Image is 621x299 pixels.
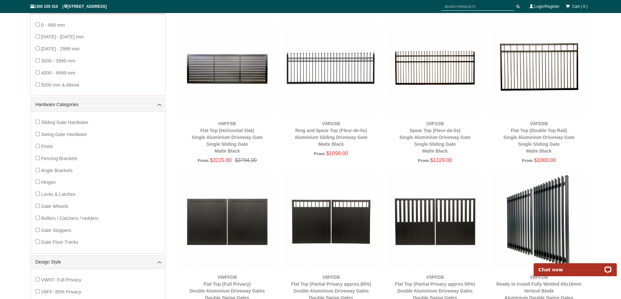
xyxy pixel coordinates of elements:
span: Hinges [41,180,56,185]
span: Gate Stoppers [41,228,71,233]
span: 1300 100 310 | [STREET_ADDRESS] [30,4,107,9]
a: V0FSSBSpear Top (Fleur-de-lis)Single Aluminium Driveway GateSingle Sliding GateMatte Black [399,121,470,154]
span: Posts [41,144,53,149]
span: $1060.00 [534,157,556,163]
span: From [314,151,325,156]
img: VBFFDB - Ready to Install Fully Welded 65x16mm Vertical Blade - Aluminium Double Swing Gates - Ma... [490,173,588,270]
img: V0FDSB - Flat Top (Double Top Rail) - Single Aluminium Driveway Gate - Single Sliding Gate - Matt... [490,19,588,116]
span: [DATE] - 2999 mm [41,46,80,51]
img: V0FSSB - Spear Top (Fleur-de-lis) - Single Aluminium Driveway Gate - Single Sliding Gate - Matte ... [386,19,484,116]
span: $1098.00 [326,151,348,156]
iframe: LiveChat chat widget [529,256,621,276]
span: Gate Wheels [41,204,68,209]
span: From [418,158,429,163]
span: Gate Floor Tracks [41,239,78,245]
a: H9FFSBFlat Top (Horizontal Slat)Single Aluminium Driveway GateSingle Sliding GateMatte Black [192,121,263,154]
span: 4000 - 4999 mm [41,70,75,75]
img: V0RSSB - Ring and Spear Top (Fleur-de-lis) - Aluminium Sliding Driveway Gate - Matte Black - Gate... [282,19,380,116]
a: Hardware Categories [36,101,160,108]
span: VWFF: Full Privacy [41,277,81,282]
span: From [522,158,533,163]
span: Sliding Gate Hardware [41,120,88,125]
a: Login/Register [534,4,559,9]
input: SEARCH PRODUCTS [441,3,514,11]
span: Angle Brackets [41,168,73,173]
span: $3225.00 [210,157,232,163]
span: V8FF: 85% Privacy [41,289,81,294]
span: 5000 mm & Above [41,82,80,88]
img: V5FFDB - Flat Top (Partial Privacy approx.50%) - Double Aluminium Driveway Gates - Double Swing G... [386,173,484,270]
span: $1329.00 [430,157,452,163]
img: VWFFDB - Flat Top (Full Privacy) - Double Aluminium Driveway Gates - Double Swing Gates - Matte B... [179,173,276,270]
span: 3000 - 3999 mm [41,58,75,63]
span: [DATE] - [DATE] mm [41,34,84,39]
span: Cart ( 0 ) [572,4,587,9]
img: V8FFDB - Flat Top (Partial Privacy approx.85%) - Double Aluminium Driveway Gates - Double Swing G... [282,173,380,270]
span: Swing Gate Hardware [41,132,87,137]
a: V0RSSBRing and Spear Top (Fleur-de-lis)Aluminium Sliding Driveway GateMatte Black [295,121,367,147]
span: Locks & Latches [41,192,76,197]
a: Design Style [36,259,160,265]
span: Rollers / Catchers / Holders [41,216,98,221]
span: From [198,158,208,163]
span: $3794.00 [232,157,257,163]
span: 0 - 999 mm [41,22,65,28]
a: V0FDSBFlat Top (Double Top Rail)Single Aluminium Driveway GateSingle Sliding GateMatte Black [503,121,574,154]
img: H9FFSB - Flat Top (Horizontal Slat) - Single Aluminium Driveway Gate - Single Sliding Gate - Matt... [179,19,276,116]
span: Fencing Brackets [41,156,77,161]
